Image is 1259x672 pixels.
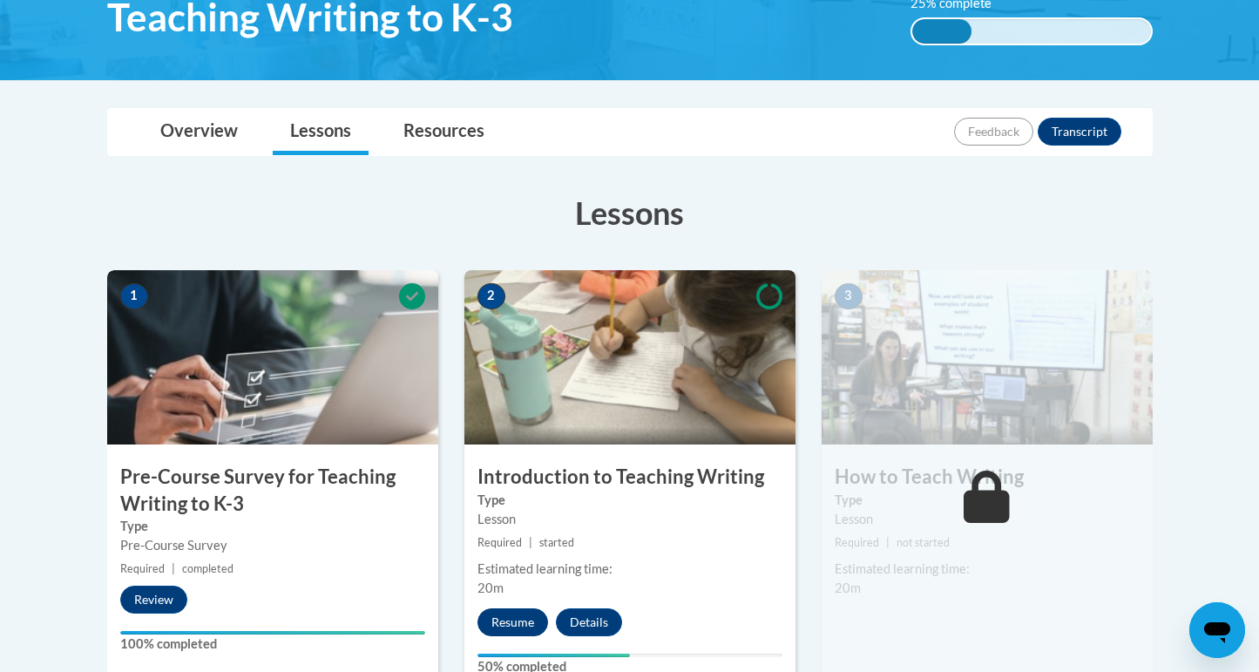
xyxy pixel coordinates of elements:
[822,270,1153,445] img: Course Image
[529,536,532,549] span: |
[477,608,548,636] button: Resume
[120,562,165,575] span: Required
[477,580,504,595] span: 20m
[464,270,795,445] img: Course Image
[107,191,1153,234] h3: Lessons
[835,580,861,595] span: 20m
[120,536,425,555] div: Pre-Course Survey
[107,464,438,518] h3: Pre-Course Survey for Teaching Writing to K-3
[120,631,425,635] div: Your progress
[835,510,1140,529] div: Lesson
[835,283,863,309] span: 3
[386,109,502,155] a: Resources
[464,464,795,491] h3: Introduction to Teaching Writing
[477,536,522,549] span: Required
[556,608,622,636] button: Details
[477,283,505,309] span: 2
[172,562,175,575] span: |
[477,654,630,657] div: Your progress
[1038,118,1121,146] button: Transcript
[107,270,438,445] img: Course Image
[835,491,1140,510] label: Type
[1189,602,1245,658] iframe: Button to launch messaging window
[120,283,148,309] span: 1
[477,510,782,529] div: Lesson
[835,560,1140,579] div: Estimated learning time:
[143,109,255,155] a: Overview
[273,109,369,155] a: Lessons
[182,562,234,575] span: completed
[120,517,425,536] label: Type
[822,464,1153,491] h3: How to Teach Writing
[954,118,1033,146] button: Feedback
[120,635,425,654] label: 100% completed
[120,586,187,614] button: Review
[477,491,782,510] label: Type
[886,536,890,549] span: |
[477,560,782,579] div: Estimated learning time:
[539,536,574,549] span: started
[835,536,879,549] span: Required
[897,536,950,549] span: not started
[912,19,971,44] div: 25% complete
